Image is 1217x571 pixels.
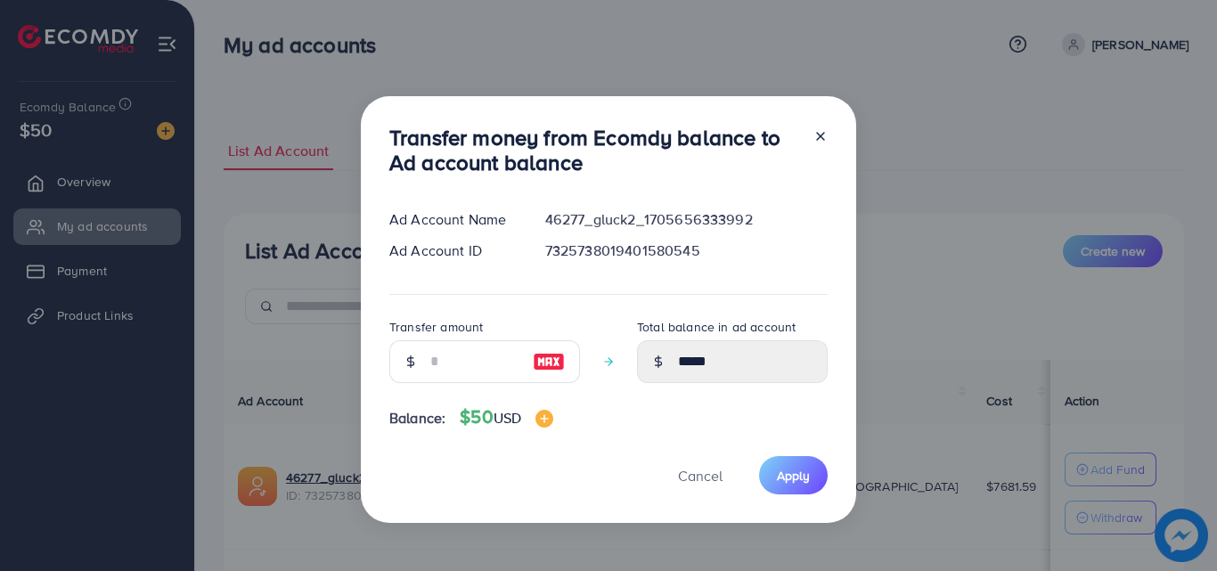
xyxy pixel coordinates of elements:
img: image [535,410,553,428]
div: Ad Account Name [375,209,531,230]
h4: $50 [460,406,553,428]
span: Balance: [389,408,445,428]
div: 46277_gluck2_1705656333992 [531,209,842,230]
span: Cancel [678,466,723,485]
div: Ad Account ID [375,241,531,261]
img: image [533,351,565,372]
span: USD [494,408,521,428]
label: Total balance in ad account [637,318,796,336]
label: Transfer amount [389,318,483,336]
div: 7325738019401580545 [531,241,842,261]
h3: Transfer money from Ecomdy balance to Ad account balance [389,125,799,176]
span: Apply [777,467,810,485]
button: Cancel [656,456,745,494]
button: Apply [759,456,828,494]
